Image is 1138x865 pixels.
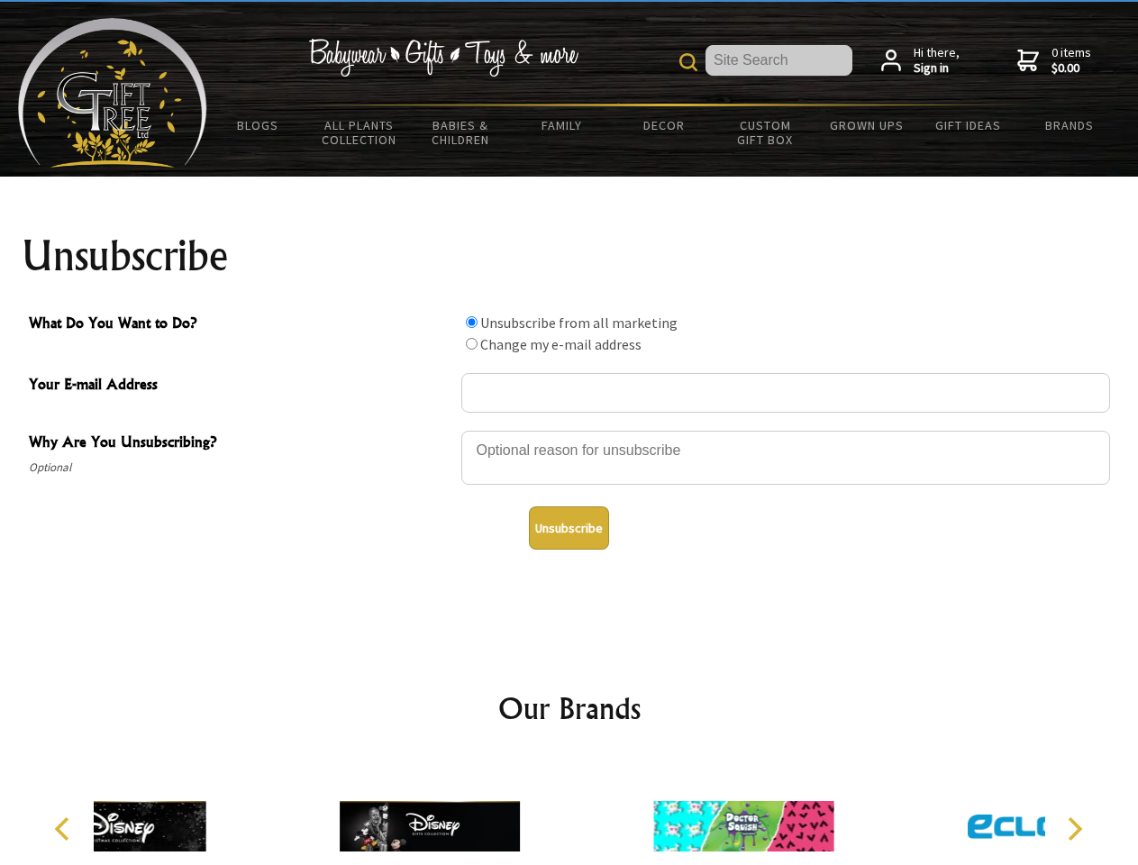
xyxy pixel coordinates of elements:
strong: Sign in [914,60,960,77]
a: BLOGS [207,106,309,144]
input: What Do You Want to Do? [466,316,478,328]
a: 0 items$0.00 [1017,45,1091,77]
span: What Do You Want to Do? [29,312,452,338]
a: Custom Gift Box [715,106,816,159]
span: 0 items [1052,44,1091,77]
span: Hi there, [914,45,960,77]
span: Your E-mail Address [29,373,452,399]
button: Next [1054,809,1094,849]
textarea: Why Are You Unsubscribing? [461,431,1110,485]
a: Babies & Children [410,106,512,159]
h1: Unsubscribe [22,234,1117,278]
img: Babywear - Gifts - Toys & more [308,39,578,77]
h2: Our Brands [36,687,1103,730]
a: Gift Ideas [917,106,1019,144]
button: Previous [45,809,85,849]
span: Why Are You Unsubscribing? [29,431,452,457]
img: Babyware - Gifts - Toys and more... [18,18,207,168]
a: Hi there,Sign in [881,45,960,77]
a: Brands [1019,106,1121,144]
span: Optional [29,457,452,478]
a: All Plants Collection [309,106,411,159]
a: Grown Ups [815,106,917,144]
label: Change my e-mail address [480,335,642,353]
label: Unsubscribe from all marketing [480,314,678,332]
a: Family [512,106,614,144]
img: product search [679,53,697,71]
strong: $0.00 [1052,60,1091,77]
input: What Do You Want to Do? [466,338,478,350]
input: Your E-mail Address [461,373,1110,413]
input: Site Search [706,45,852,76]
button: Unsubscribe [529,506,609,550]
a: Decor [613,106,715,144]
